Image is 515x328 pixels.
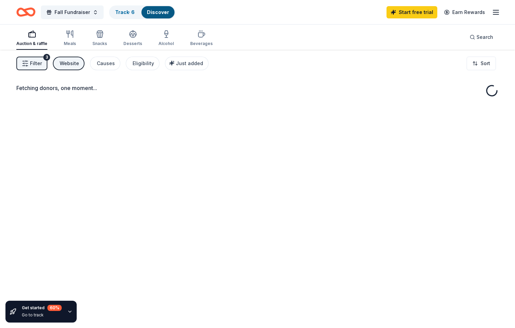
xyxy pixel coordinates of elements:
[60,59,79,68] div: Website
[43,54,50,61] div: 3
[158,27,174,50] button: Alcohol
[158,41,174,46] div: Alcohol
[464,30,499,44] button: Search
[47,305,62,311] div: 60 %
[16,57,47,70] button: Filter3
[165,57,209,70] button: Just added
[109,5,175,19] button: Track· 6Discover
[481,59,490,68] span: Sort
[123,27,142,50] button: Desserts
[190,27,213,50] button: Beverages
[133,59,154,68] div: Eligibility
[123,41,142,46] div: Desserts
[64,27,76,50] button: Meals
[41,5,104,19] button: Fall Fundraiser
[92,27,107,50] button: Snacks
[147,9,169,15] a: Discover
[467,57,496,70] button: Sort
[126,57,160,70] button: Eligibility
[97,59,115,68] div: Causes
[176,60,203,66] span: Just added
[30,59,42,68] span: Filter
[16,27,47,50] button: Auction & raffle
[115,9,135,15] a: Track· 6
[64,41,76,46] div: Meals
[16,4,35,20] a: Home
[92,41,107,46] div: Snacks
[55,8,90,16] span: Fall Fundraiser
[387,6,437,18] a: Start free trial
[22,312,62,318] div: Go to track
[53,57,85,70] button: Website
[190,41,213,46] div: Beverages
[16,41,47,46] div: Auction & raffle
[476,33,493,41] span: Search
[90,57,120,70] button: Causes
[22,305,62,311] div: Get started
[16,84,499,92] div: Fetching donors, one moment...
[440,6,489,18] a: Earn Rewards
